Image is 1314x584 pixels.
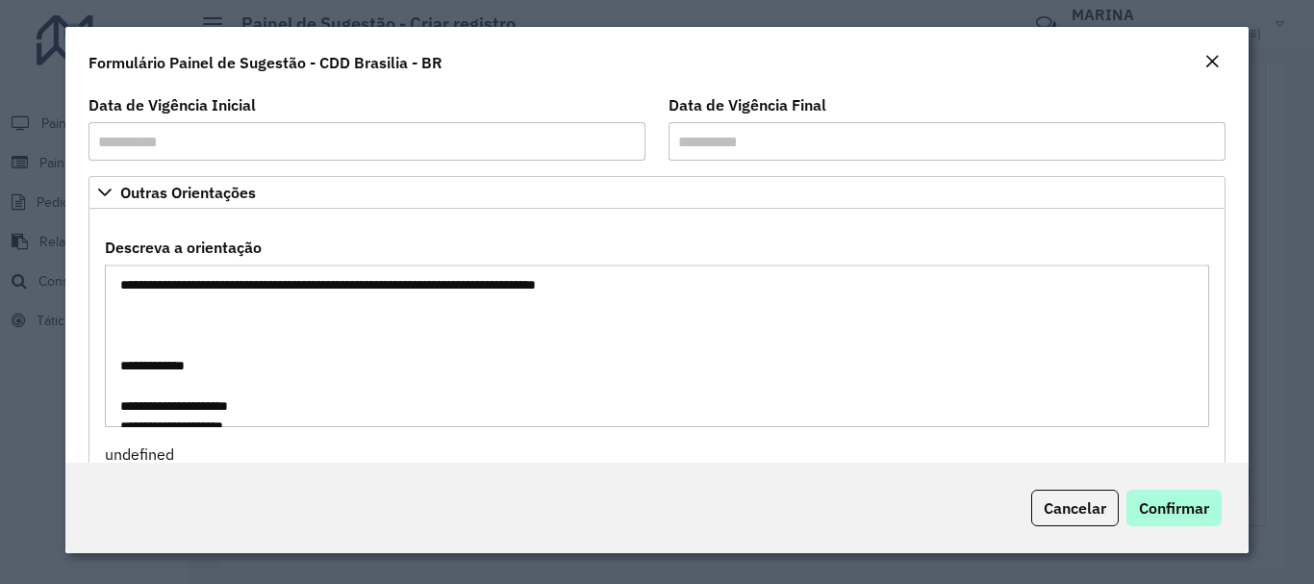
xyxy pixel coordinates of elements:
button: Close [1199,50,1226,75]
span: Outras Orientações [120,185,256,200]
span: Confirmar [1139,498,1209,518]
label: Data de Vigência Final [669,93,826,116]
label: Descreva a orientação [105,236,262,259]
label: Data de Vigência Inicial [88,93,256,116]
button: Confirmar [1126,490,1222,526]
span: undefined [105,444,174,464]
button: Cancelar [1031,490,1119,526]
span: Cancelar [1044,498,1106,518]
div: Outras Orientações [88,209,1225,475]
em: Fechar [1204,54,1220,69]
h4: Formulário Painel de Sugestão - CDD Brasilia - BR [88,51,442,74]
a: Outras Orientações [88,176,1225,209]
